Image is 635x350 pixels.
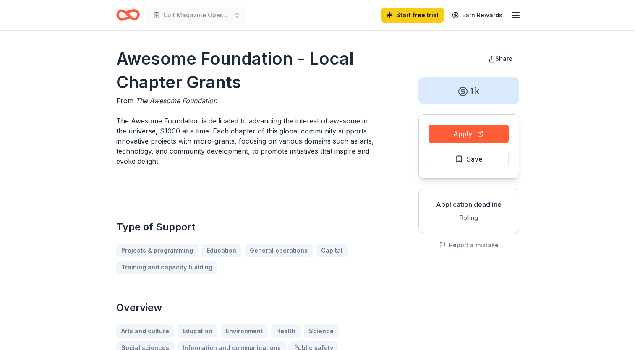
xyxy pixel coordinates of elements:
[116,96,378,106] div: From
[467,154,483,165] span: Save
[146,7,247,24] button: Cult Magazine Operating Funds
[316,244,348,257] a: Capital
[245,244,313,257] a: General operations
[116,244,198,257] a: Projects & programming
[116,261,217,274] a: Training and capacity building
[429,125,509,143] button: Apply
[116,220,378,234] h2: Type of Support
[482,50,519,67] button: Share
[439,240,499,250] button: Report a mistake
[116,116,378,166] p: The Awesome Foundation is dedicated to advancing the interest of awesome in the universe, $1000 a...
[116,301,378,314] h2: Overview
[447,8,507,23] a: Earn Rewards
[495,55,512,62] span: Share
[429,150,509,168] button: Save
[418,77,519,104] div: 1k
[381,8,444,23] a: Start free trial
[116,5,140,25] a: Home
[163,10,230,20] span: Cult Magazine Operating Funds
[136,97,217,105] span: The Awesome Foundation
[201,244,241,257] a: Education
[426,213,512,223] div: Rolling
[116,47,378,94] h1: Awesome Foundation - Local Chapter Grants
[426,199,512,209] div: Application deadline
